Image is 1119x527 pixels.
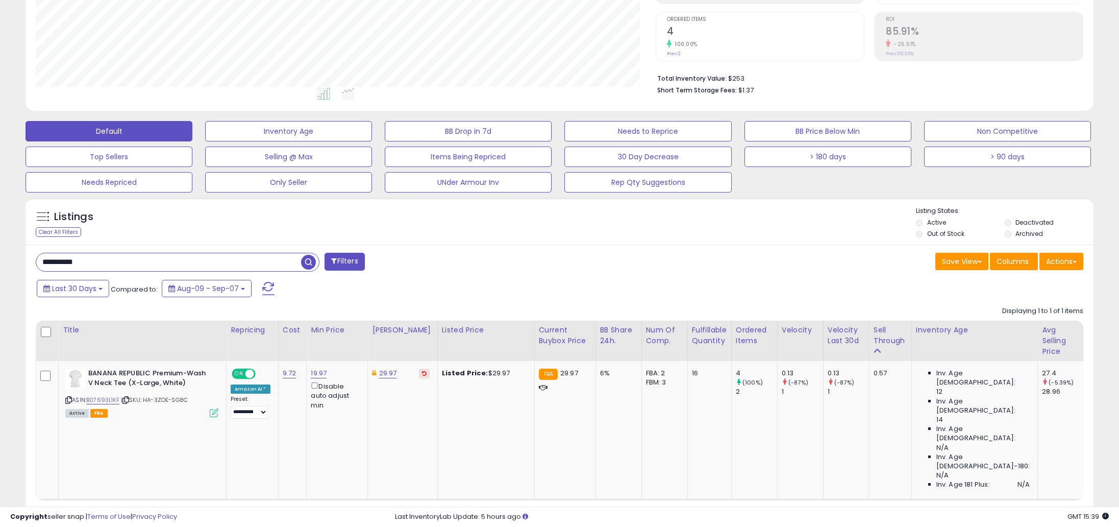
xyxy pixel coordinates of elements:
span: 2025-10-8 15:39 GMT [1067,512,1109,521]
button: Rep Qty Suggestions [564,172,731,193]
div: Repricing [231,325,274,336]
a: Privacy Policy [132,512,177,521]
button: Needs to Reprice [564,121,731,141]
div: Avg Selling Price [1042,325,1079,357]
div: Velocity [782,325,819,336]
small: (-87%) [834,378,854,387]
small: (-87%) [788,378,808,387]
span: Inv. Age [DEMOGRAPHIC_DATA]: [936,424,1030,443]
button: UNder Armour Inv [385,172,552,193]
button: > 90 days [924,147,1091,167]
button: Inventory Age [205,121,372,141]
small: (100%) [742,378,763,387]
button: Needs Repriced [26,172,192,193]
b: Short Term Storage Fees: [657,86,737,94]
button: > 180 days [744,147,911,167]
span: 12 [936,387,942,396]
span: N/A [1017,480,1030,489]
div: Displaying 1 to 1 of 1 items [1002,306,1083,316]
span: Inv. Age [DEMOGRAPHIC_DATA]: [936,397,1030,415]
label: Deactivated [1015,218,1054,227]
div: Last InventoryLab Update: 5 hours ago. [395,512,1109,522]
button: Aug-09 - Sep-07 [162,280,252,297]
div: Cost [283,325,303,336]
label: Out of Stock [927,229,964,238]
label: Archived [1015,229,1043,238]
div: Title [63,325,222,336]
span: Inv. Age [DEMOGRAPHIC_DATA]: [936,369,1030,387]
span: | SKU: HA-3ZOE-SG8C [121,396,188,404]
button: Save View [935,253,988,270]
b: Listed Price: [442,368,488,378]
a: 19.97 [311,368,327,378]
button: Top Sellers [26,147,192,167]
div: $29.97 [442,369,527,378]
small: (-5.39%) [1049,378,1074,387]
div: 6% [600,369,634,378]
div: Num of Comp. [646,325,683,346]
div: 16 [692,369,724,378]
div: Amazon AI * [231,385,270,394]
li: $253 [657,71,1076,84]
button: Selling @ Max [205,147,372,167]
a: 29.97 [379,368,397,378]
span: FBA [90,409,108,418]
button: Only Seller [205,172,372,193]
span: Inv. Age [DEMOGRAPHIC_DATA]-180: [936,452,1030,471]
span: All listings currently available for purchase on Amazon [65,409,89,418]
h2: 85.91% [886,26,1083,39]
div: Current Buybox Price [539,325,591,346]
div: Inventory Age [916,325,1033,336]
span: Compared to: [111,284,158,294]
div: 2 [736,387,777,396]
a: Terms of Use [87,512,131,521]
a: B07693L1KF [86,396,119,404]
small: FBA [539,369,558,380]
span: ON [233,370,245,378]
div: 1 [828,387,869,396]
div: 0.57 [874,369,904,378]
a: 9.72 [283,368,296,378]
div: seller snap | | [10,512,177,522]
b: BANANA REPUBLIC Premium-Wash V Neck Tee (X-Large, White) [88,369,212,390]
div: 4 [736,369,777,378]
small: Prev: 2 [667,51,681,57]
div: Clear All Filters [36,227,81,237]
div: Min Price [311,325,363,336]
span: Aug-09 - Sep-07 [177,283,239,294]
button: Default [26,121,192,141]
small: 100.00% [672,40,698,48]
button: Non Competitive [924,121,1091,141]
span: Ordered Items [667,17,864,22]
button: 30 Day Decrease [564,147,731,167]
span: Last 30 Days [52,283,96,294]
button: Items Being Repriced [385,147,552,167]
span: OFF [254,370,270,378]
div: BB Share 24h. [600,325,637,346]
span: 14 [936,415,943,424]
label: Active [927,218,946,227]
button: BB Price Below Min [744,121,911,141]
h5: Listings [54,210,93,224]
button: Filters [325,253,364,271]
button: Last 30 Days [37,280,109,297]
img: 31Rd4pWfsmL._SL40_.jpg [65,369,86,389]
small: Prev: 115.33% [886,51,913,57]
div: 27.4 [1042,369,1083,378]
div: FBA: 2 [646,369,680,378]
div: [PERSON_NAME] [372,325,433,336]
div: FBM: 3 [646,378,680,387]
span: Inv. Age 181 Plus: [936,480,990,489]
small: -25.51% [890,40,916,48]
button: Columns [990,253,1038,270]
div: Listed Price [442,325,530,336]
strong: Copyright [10,512,47,521]
b: Total Inventory Value: [657,74,727,83]
div: 0.13 [828,369,869,378]
h2: 4 [667,26,864,39]
p: Listing States: [916,206,1093,216]
span: N/A [936,471,949,480]
div: Preset: [231,396,270,419]
div: Fulfillable Quantity [692,325,727,346]
div: Ordered Items [736,325,773,346]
